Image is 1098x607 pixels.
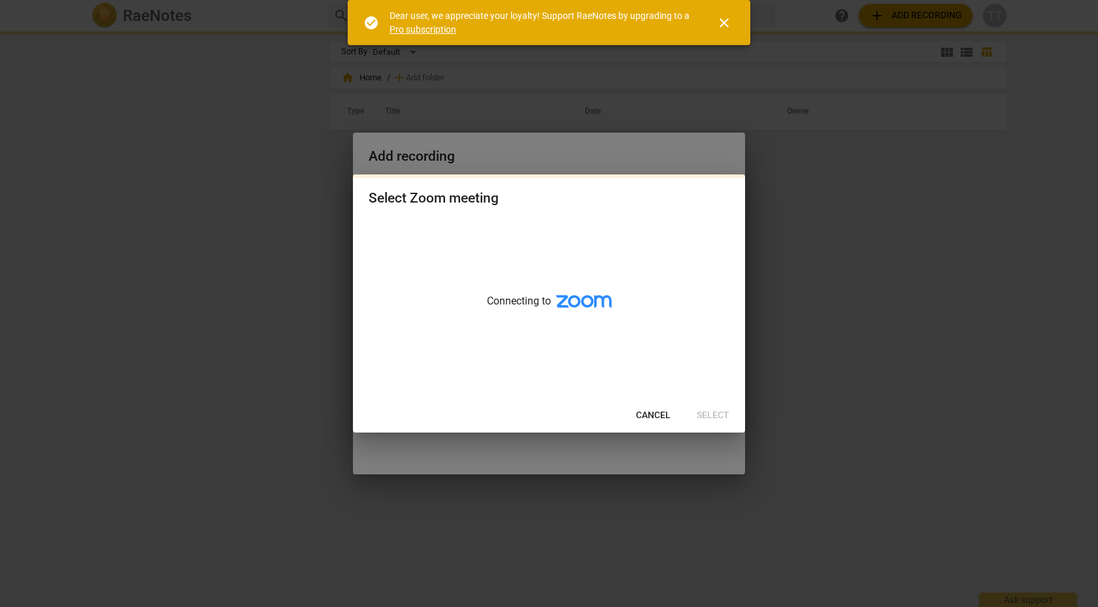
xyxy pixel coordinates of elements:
span: Cancel [636,409,671,422]
a: Pro subscription [390,24,456,35]
button: Cancel [625,404,681,427]
div: Dear user, we appreciate your loyalty! Support RaeNotes by upgrading to a [390,9,693,36]
div: Connecting to [353,220,745,399]
span: check_circle [363,15,379,31]
button: Close [708,7,740,39]
div: Select Zoom meeting [369,190,499,206]
span: close [716,15,732,31]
